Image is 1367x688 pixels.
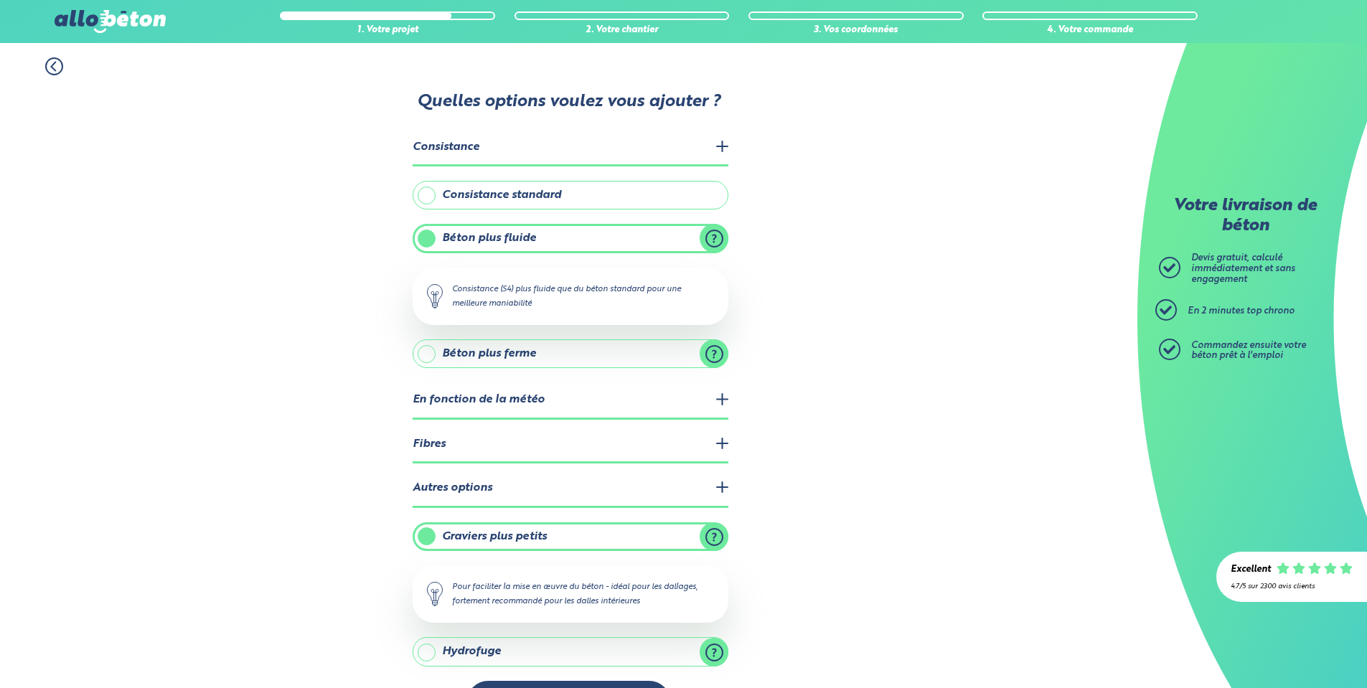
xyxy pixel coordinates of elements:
div: 1. Votre projet [280,25,495,36]
span: Commandez ensuite votre béton prêt à l'emploi [1191,341,1306,361]
legend: Autres options [413,471,728,507]
p: Quelles options voulez vous ajouter ? [411,93,727,113]
iframe: Help widget launcher [1239,632,1351,672]
legend: En fonction de la météo [413,382,728,419]
label: Hydrofuge [413,637,728,666]
div: 3. Vos coordonnées [748,25,964,36]
label: Consistance standard [413,181,728,209]
p: Votre livraison de béton [1162,197,1328,236]
span: En 2 minutes top chrono [1188,306,1295,316]
div: 4. Votre commande [982,25,1198,36]
div: Excellent [1231,565,1271,575]
legend: Fibres [413,427,728,463]
div: Consistance (S4) plus fluide que du béton standard pour une meilleure maniabilité [413,268,728,325]
span: Devis gratuit, calculé immédiatement et sans engagement [1191,253,1295,283]
label: Graviers plus petits [413,522,728,551]
div: Pour faciliter la mise en œuvre du béton - idéal pour les dallages, fortement recommandé pour les... [413,565,728,623]
label: Béton plus fluide [413,224,728,253]
img: allobéton [55,10,165,33]
label: Béton plus ferme [413,339,728,368]
div: 4.7/5 sur 2300 avis clients [1231,583,1353,590]
legend: Consistance [413,130,728,166]
div: 2. Votre chantier [515,25,730,36]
